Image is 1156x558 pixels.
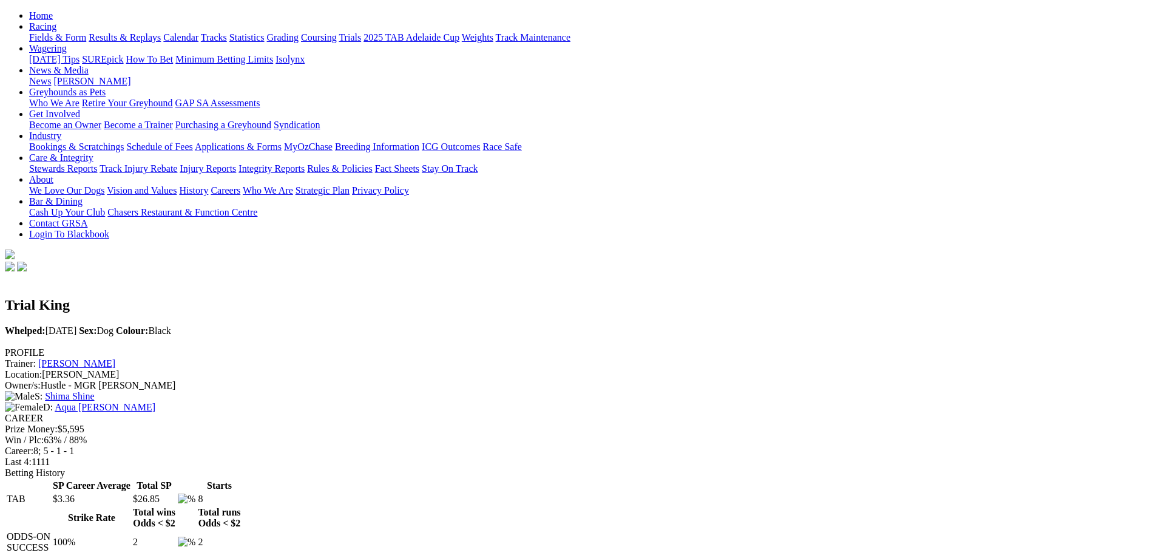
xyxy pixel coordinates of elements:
[284,141,333,152] a: MyOzChase
[339,32,361,43] a: Trials
[29,185,104,196] a: We Love Our Dogs
[267,32,299,43] a: Grading
[29,10,53,21] a: Home
[100,163,177,174] a: Track Injury Rebate
[29,185,1151,196] div: About
[5,402,53,412] span: D:
[29,163,97,174] a: Stewards Reports
[107,207,257,217] a: Chasers Restaurant & Function Centre
[29,21,56,32] a: Racing
[238,163,305,174] a: Integrity Reports
[5,424,58,434] span: Prize Money:
[5,424,1151,435] div: $5,595
[5,413,1151,424] div: CAREER
[29,229,109,239] a: Login To Blackbook
[52,531,131,554] td: 100%
[5,347,1151,358] div: PROFILE
[178,494,195,505] img: %
[104,120,173,130] a: Become a Trainer
[175,120,271,130] a: Purchasing a Greyhound
[29,98,79,108] a: Who We Are
[29,76,1151,87] div: News & Media
[179,185,208,196] a: History
[6,531,51,554] td: ODDS-ON SUCCESS
[29,163,1151,174] div: Care & Integrity
[5,435,1151,446] div: 63% / 88%
[275,54,305,64] a: Isolynx
[5,446,1151,457] div: 8; 5 - 1 - 1
[363,32,459,43] a: 2025 TAB Adelaide Cup
[243,185,293,196] a: Who We Are
[5,250,15,259] img: logo-grsa-white.png
[352,185,409,196] a: Privacy Policy
[29,218,87,228] a: Contact GRSA
[107,185,177,196] a: Vision and Values
[29,109,80,119] a: Get Involved
[197,480,241,492] th: Starts
[5,391,35,402] img: Male
[116,325,148,336] b: Colour:
[132,480,176,492] th: Total SP
[29,120,1151,131] div: Get Involved
[5,402,43,413] img: Female
[5,358,36,369] span: Trainer:
[126,54,174,64] a: How To Bet
[178,537,195,548] img: %
[163,32,198,43] a: Calendar
[29,196,83,206] a: Bar & Dining
[53,76,130,86] a: [PERSON_NAME]
[5,391,42,401] span: S:
[5,457,1151,468] div: 1111
[29,174,53,185] a: About
[29,65,89,75] a: News & Media
[82,54,123,64] a: SUREpick
[5,325,46,336] b: Whelped:
[29,54,79,64] a: [DATE] Tips
[52,506,131,529] th: Strike Rate
[45,391,94,401] a: Shima Shine
[89,32,161,43] a: Results & Replays
[29,32,86,43] a: Fields & Form
[52,480,131,492] th: SP Career Average
[5,369,1151,380] div: [PERSON_NAME]
[79,325,113,336] span: Dog
[5,457,32,467] span: Last 4:
[5,325,76,336] span: [DATE]
[116,325,171,336] span: Black
[29,131,61,141] a: Industry
[29,120,101,130] a: Become an Owner
[5,446,33,456] span: Career:
[422,163,478,174] a: Stay On Track
[180,163,236,174] a: Injury Reports
[38,358,115,369] a: [PERSON_NAME]
[197,506,241,529] th: Total runs Odds < $2
[29,43,67,53] a: Wagering
[175,54,273,64] a: Minimum Betting Limits
[132,531,176,554] td: 2
[375,163,419,174] a: Fact Sheets
[175,98,260,108] a: GAP SA Assessments
[82,98,173,108] a: Retire Your Greyhound
[229,32,265,43] a: Statistics
[29,207,105,217] a: Cash Up Your Club
[132,506,176,529] th: Total wins Odds < $2
[29,76,51,86] a: News
[126,141,192,152] a: Schedule of Fees
[5,468,1151,478] div: Betting History
[197,531,241,554] td: 2
[29,141,124,152] a: Bookings & Scratchings
[5,380,1151,391] div: Hustle - MGR [PERSON_NAME]
[29,54,1151,65] div: Wagering
[29,87,106,97] a: Greyhounds as Pets
[5,380,41,390] span: Owner/s:
[5,435,44,445] span: Win / Plc:
[29,152,93,163] a: Care & Integrity
[274,120,320,130] a: Syndication
[496,32,570,43] a: Track Maintenance
[201,32,227,43] a: Tracks
[5,297,1151,313] h2: Trial King
[52,493,131,505] td: $3.36
[301,32,337,43] a: Coursing
[335,141,419,152] a: Breeding Information
[422,141,480,152] a: ICG Outcomes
